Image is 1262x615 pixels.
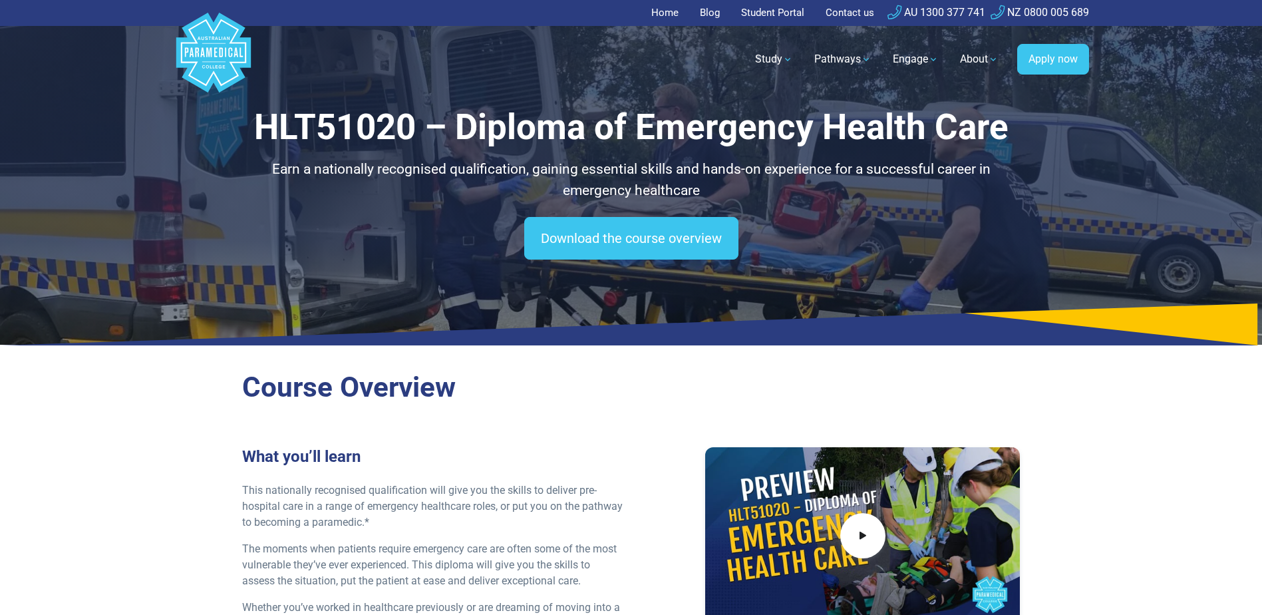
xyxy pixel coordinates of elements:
h1: HLT51020 – Diploma of Emergency Health Care [242,106,1021,148]
a: Australian Paramedical College [174,26,253,93]
a: Download the course overview [524,217,738,260]
a: AU 1300 377 741 [887,6,985,19]
a: Pathways [806,41,879,78]
p: Earn a nationally recognised qualification, gaining essential skills and hands-on experience for ... [242,159,1021,201]
a: Apply now [1017,44,1089,75]
a: Study [747,41,801,78]
a: Engage [885,41,947,78]
h2: Course Overview [242,371,1021,405]
a: About [952,41,1007,78]
p: This nationally recognised qualification will give you the skills to deliver pre-hospital care in... [242,483,623,530]
p: The moments when patients require emergency care are often some of the most vulnerable they’ve ev... [242,541,623,589]
a: NZ 0800 005 689 [991,6,1089,19]
h3: What you’ll learn [242,447,623,467]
